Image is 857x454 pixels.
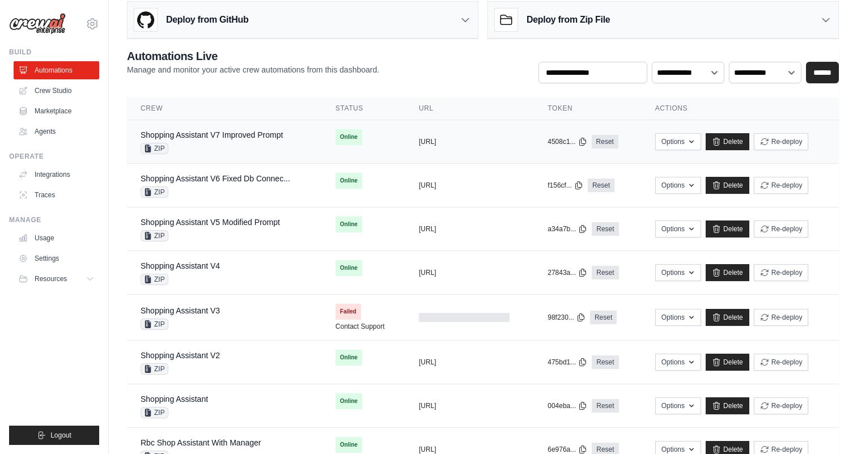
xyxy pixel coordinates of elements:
a: Contact Support [336,322,385,331]
a: Settings [14,249,99,268]
a: Delete [706,220,749,237]
div: Manage [9,215,99,224]
button: Options [655,397,701,414]
a: Reset [592,135,618,148]
img: Logo [9,13,66,35]
a: Marketplace [14,102,99,120]
h3: Deploy from GitHub [166,13,248,27]
button: 6e976a... [548,445,587,454]
button: 27843a... [548,268,587,277]
a: Automations [14,61,99,79]
a: Reset [592,355,618,369]
button: 475bd1... [548,358,587,367]
a: Reset [592,266,618,279]
span: Online [336,393,362,409]
a: Shopping Assistant [141,394,208,404]
span: ZIP [141,407,168,418]
button: a34a7b... [548,224,587,234]
div: Operate [9,152,99,161]
a: Shopping Assistant V5 Modified Prompt [141,218,280,227]
span: ZIP [141,363,168,375]
button: 98f230... [548,313,586,322]
button: Re-deploy [754,397,809,414]
a: Shopping Assistant V2 [141,351,220,360]
button: Re-deploy [754,177,809,194]
button: Re-deploy [754,133,809,150]
span: Online [336,173,362,189]
span: Online [336,437,362,453]
button: Options [655,177,701,194]
span: ZIP [141,274,168,285]
th: Token [534,97,641,120]
button: Re-deploy [754,220,809,237]
th: Crew [127,97,322,120]
span: Resources [35,274,67,283]
iframe: Chat Widget [800,400,857,454]
a: Delete [706,397,749,414]
a: Reset [588,179,614,192]
span: Online [336,129,362,145]
a: Shopping Assistant V7 Improved Prompt [141,130,283,139]
a: Delete [706,264,749,281]
button: Options [655,133,701,150]
a: Delete [706,309,749,326]
a: Reset [592,399,618,413]
button: Options [655,309,701,326]
a: Crew Studio [14,82,99,100]
button: Resources [14,270,99,288]
th: URL [405,97,534,120]
a: Delete [706,177,749,194]
button: Re-deploy [754,264,809,281]
button: Re-deploy [754,309,809,326]
a: Traces [14,186,99,204]
h3: Deploy from Zip File [527,13,610,27]
span: ZIP [141,186,168,198]
button: Logout [9,426,99,445]
a: Shopping Assistant V6 Fixed Db Connec... [141,174,290,183]
span: Online [336,260,362,276]
button: 4508c1... [548,137,587,146]
span: Logout [50,431,71,440]
h2: Automations Live [127,48,379,64]
a: Reset [592,222,618,236]
button: Options [655,354,701,371]
span: Failed [336,304,361,320]
div: Build [9,48,99,57]
p: Manage and monitor your active crew automations from this dashboard. [127,64,379,75]
a: Delete [706,133,749,150]
a: Agents [14,122,99,141]
button: Re-deploy [754,354,809,371]
span: ZIP [141,143,168,154]
a: Rbc Shop Assistant With Manager [141,438,261,447]
a: Shopping Assistant V3 [141,306,220,315]
th: Status [322,97,405,120]
button: 004eba... [548,401,587,410]
a: Shopping Assistant V4 [141,261,220,270]
span: ZIP [141,230,168,241]
th: Actions [642,97,839,120]
button: Options [655,264,701,281]
button: f156cf... [548,181,583,190]
a: Usage [14,229,99,247]
a: Delete [706,354,749,371]
span: Online [336,350,362,366]
span: Online [336,217,362,232]
img: GitHub Logo [134,9,157,31]
span: ZIP [141,319,168,330]
a: Integrations [14,166,99,184]
button: Options [655,220,701,237]
a: Reset [590,311,617,324]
